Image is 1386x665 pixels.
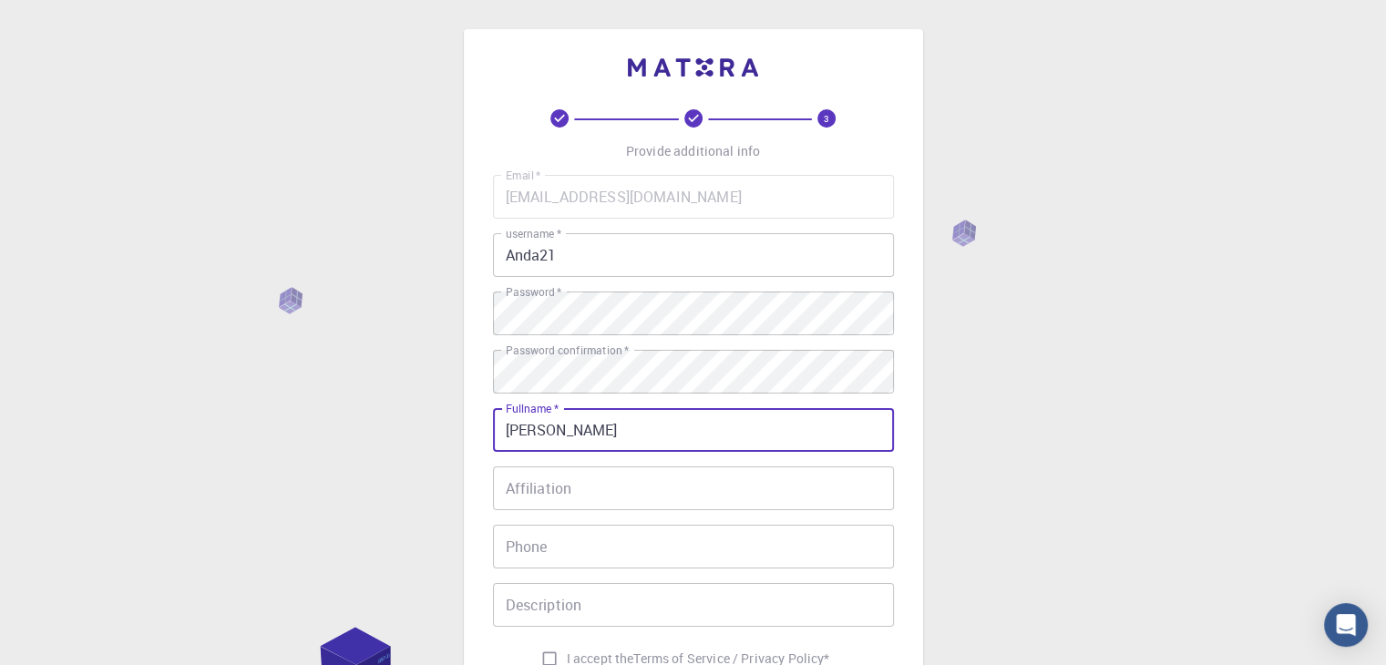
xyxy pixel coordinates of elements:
[626,142,760,160] p: Provide additional info
[506,343,629,358] label: Password confirmation
[1324,603,1368,647] div: Open Intercom Messenger
[824,112,829,125] text: 3
[506,401,559,416] label: Fullname
[506,168,540,183] label: Email
[506,284,561,300] label: Password
[506,226,561,241] label: username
